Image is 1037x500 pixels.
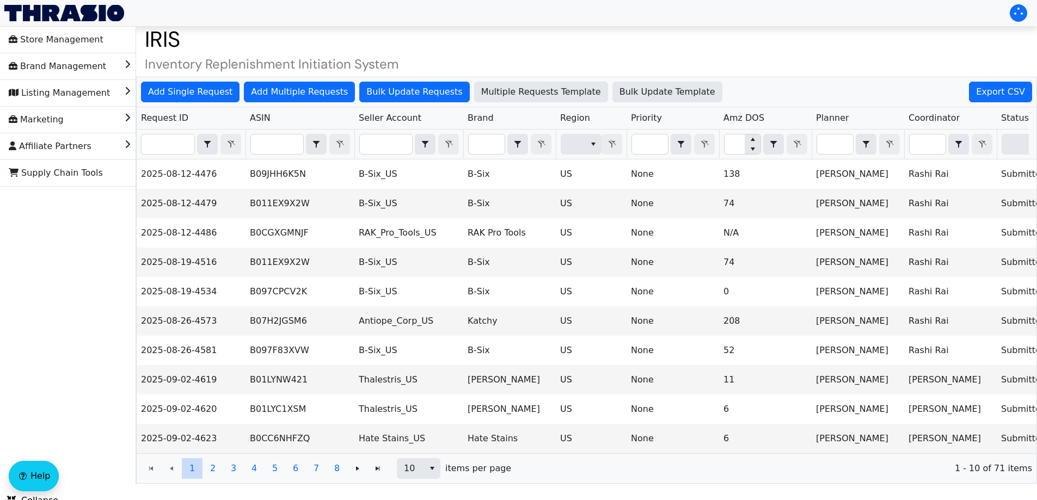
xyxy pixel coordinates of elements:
[463,394,556,424] td: [PERSON_NAME]
[272,462,278,475] span: 5
[817,134,853,154] input: Filter
[719,365,812,394] td: 11
[137,453,1036,483] div: Page 1 of 8
[137,394,246,424] td: 2025-09-02-4620
[556,159,627,189] td: US
[463,159,556,189] td: B-Six
[354,129,463,159] th: Filter
[415,134,435,155] span: Choose Operator
[627,365,719,394] td: None
[468,112,494,125] span: Brand
[627,424,719,453] td: None
[246,248,354,277] td: B011EX9X2W
[397,458,440,479] span: Page size
[612,82,722,102] button: Bulk Update Template
[360,134,412,154] input: Filter
[463,277,556,306] td: B-Six
[627,189,719,218] td: None
[251,134,303,154] input: Filter
[354,159,463,189] td: B-Six_US
[285,458,306,479] button: Page 6
[556,129,627,159] th: Filter
[246,277,354,306] td: B097CPCV2K
[812,129,904,159] th: Filter
[556,248,627,277] td: US
[30,470,50,483] span: Help
[671,134,691,155] span: Choose Operator
[354,218,463,248] td: RAK_Pro_Tools_US
[948,134,969,155] span: Choose Operator
[306,134,326,154] button: select
[265,458,285,479] button: Page 5
[627,129,719,159] th: Filter
[246,336,354,365] td: B097F83XVW
[354,248,463,277] td: B-Six_US
[136,26,1037,52] h1: IRIS
[469,134,505,154] input: Filter
[415,134,435,154] button: select
[210,462,216,475] span: 2
[136,57,1037,72] h4: Inventory Replenishment Initiation System
[354,424,463,453] td: Hate Stains_US
[246,218,354,248] td: B0CGXGMNJF
[627,218,719,248] td: None
[306,458,327,479] button: Page 7
[141,112,188,125] span: Request ID
[556,277,627,306] td: US
[719,129,812,159] th: Filter
[137,218,246,248] td: 2025-08-12-4486
[723,112,764,125] span: Amz DOS
[354,306,463,336] td: Antiope_Corp_US
[463,218,556,248] td: RAK Pro Tools
[137,189,246,218] td: 2025-08-12-4479
[354,365,463,394] td: Thalestris_US
[137,306,246,336] td: 2025-08-26-4573
[4,5,124,21] a: Thrasio Logo
[627,394,719,424] td: None
[812,248,904,277] td: [PERSON_NAME]
[141,82,240,102] button: Add Single Request
[556,424,627,453] td: US
[367,458,388,479] button: Go to the last page
[719,394,812,424] td: 6
[251,85,348,98] span: Add Multiple Requests
[244,458,265,479] button: Page 4
[445,462,511,475] span: items per page
[719,277,812,306] td: 0
[904,159,997,189] td: Rashi Rai
[949,134,968,154] button: select
[856,134,876,155] span: Choose Operator
[904,365,997,394] td: [PERSON_NAME]
[137,159,246,189] td: 2025-08-12-4476
[9,58,106,75] span: Brand Management
[520,462,1032,475] span: 1 - 10 of 71 items
[904,306,997,336] td: Rashi Rai
[197,134,218,155] span: Choose Operator
[904,248,997,277] td: Rashi Rai
[463,189,556,218] td: B-Six
[904,218,997,248] td: Rashi Rai
[556,394,627,424] td: US
[556,306,627,336] td: US
[182,458,203,479] button: Page 1
[251,462,257,475] span: 4
[137,365,246,394] td: 2025-09-02-4619
[463,129,556,159] th: Filter
[812,159,904,189] td: [PERSON_NAME]
[719,159,812,189] td: 138
[627,248,719,277] td: None
[904,129,997,159] th: Filter
[246,394,354,424] td: B01LYC1XSM
[354,336,463,365] td: B-Six_US
[812,394,904,424] td: [PERSON_NAME]
[904,336,997,365] td: Rashi Rai
[816,112,849,125] span: Planner
[359,82,469,102] button: Bulk Update Requests
[293,462,298,475] span: 6
[812,189,904,218] td: [PERSON_NAME]
[719,424,812,453] td: 6
[812,218,904,248] td: [PERSON_NAME]
[627,277,719,306] td: None
[347,458,368,479] button: Go to the next page
[246,189,354,218] td: B011EX9X2W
